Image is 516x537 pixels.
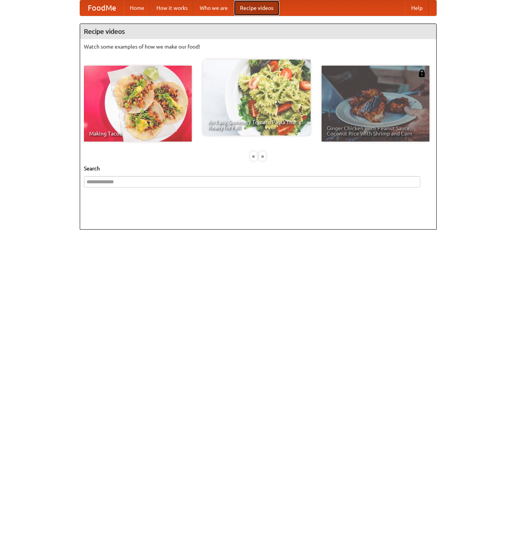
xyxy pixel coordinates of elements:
a: FoodMe [80,0,124,16]
span: Making Tacos [89,131,186,136]
a: Help [405,0,429,16]
a: Recipe videos [234,0,279,16]
h4: Recipe videos [80,24,436,39]
a: An Easy, Summery Tomato Pasta That's Ready for Fall [203,60,311,135]
a: Home [124,0,150,16]
div: « [250,151,257,161]
a: Who we are [194,0,234,16]
a: How it works [150,0,194,16]
div: » [259,151,266,161]
span: An Easy, Summery Tomato Pasta That's Ready for Fall [208,120,305,130]
a: Making Tacos [84,66,192,142]
p: Watch some examples of how we make our food! [84,43,432,50]
img: 483408.png [418,69,426,77]
h5: Search [84,165,432,172]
